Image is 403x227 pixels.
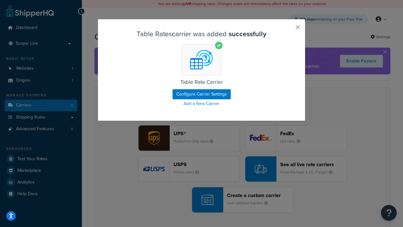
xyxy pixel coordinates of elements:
h5: Table Rate Carrier [117,79,286,85]
button: Configure Carrier Settings [173,89,231,99]
img: Table Rates [187,45,216,74]
h3: Table Rates carrier was added [114,30,289,38]
strong: successfully [229,29,266,39]
a: Add a New Carrier [114,99,289,108]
